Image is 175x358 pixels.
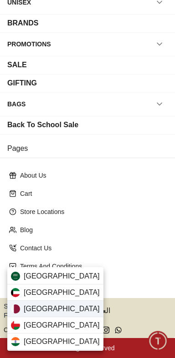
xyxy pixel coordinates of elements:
img: Qatar [11,304,20,313]
img: India [11,337,20,346]
div: Chat Widget [148,331,168,351]
img: Saudi Arabia [11,272,20,281]
img: Oman [11,321,20,330]
span: [GEOGRAPHIC_DATA] [24,303,100,314]
span: [GEOGRAPHIC_DATA] [24,336,100,347]
span: [GEOGRAPHIC_DATA] [24,271,100,282]
span: [GEOGRAPHIC_DATA] [24,287,100,298]
span: [GEOGRAPHIC_DATA] [24,320,100,331]
img: Kuwait [11,288,20,297]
